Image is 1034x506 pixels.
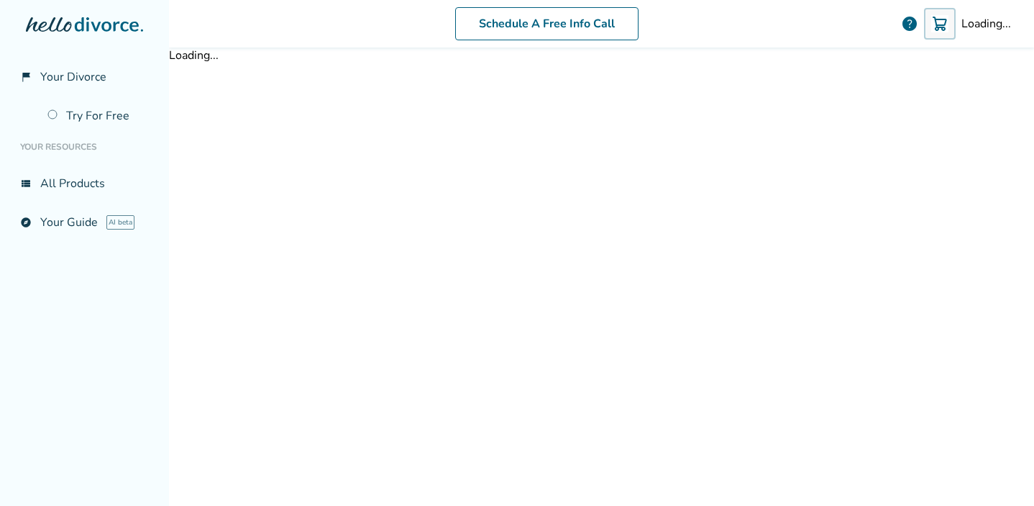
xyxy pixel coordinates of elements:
div: Loading... [961,16,1011,32]
span: AI beta [106,215,134,230]
span: Your Divorce [40,69,106,85]
a: Schedule A Free Info Call [455,7,639,40]
a: exploreYour GuideAI beta [12,206,157,239]
a: flag_2Your Divorce [12,60,157,94]
img: Cart [931,15,948,32]
a: Try For Free [39,99,157,132]
span: flag_2 [20,71,32,83]
a: help [901,15,918,32]
div: Loading... [169,48,1034,63]
li: Your Resources [12,132,157,161]
span: view_list [20,178,32,189]
a: view_listAll Products [12,167,157,200]
span: explore [20,217,32,228]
